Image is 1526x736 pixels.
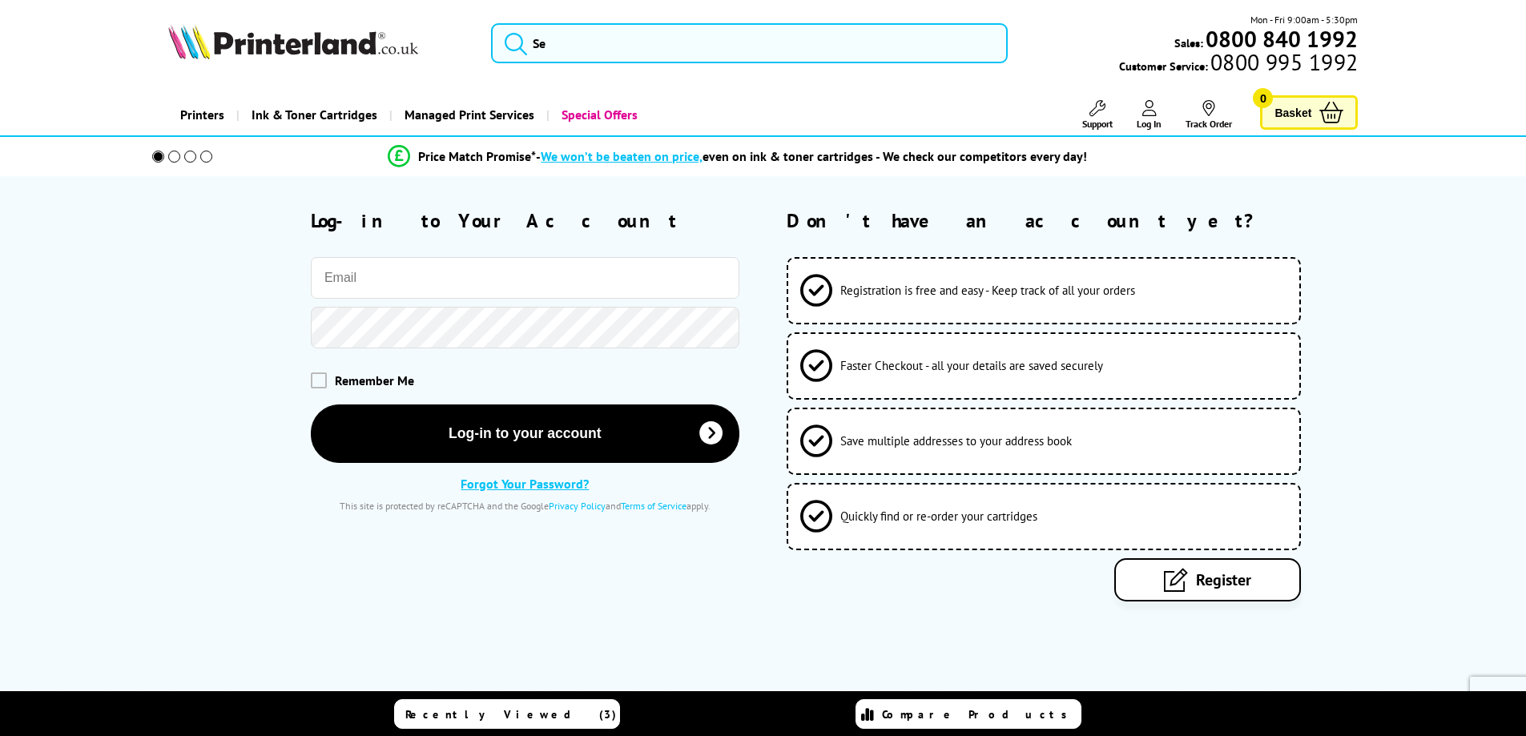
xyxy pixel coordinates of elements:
[541,148,703,164] span: We won’t be beaten on price,
[1114,558,1301,601] a: Register
[1250,12,1358,27] span: Mon - Fri 9:00am - 5:30pm
[856,699,1081,729] a: Compare Products
[621,500,686,512] a: Terms of Service
[389,95,546,135] a: Managed Print Services
[168,95,236,135] a: Printers
[1137,118,1162,130] span: Log In
[394,699,620,729] a: Recently Viewed (3)
[335,372,414,388] span: Remember Me
[1260,95,1358,130] a: Basket 0
[461,476,589,492] a: Forgot Your Password?
[536,148,1087,164] div: - even on ink & toner cartridges - We check our competitors every day!
[491,23,1008,63] input: Se
[1186,100,1232,130] a: Track Order
[546,95,650,135] a: Special Offers
[1119,54,1358,74] span: Customer Service:
[1137,100,1162,130] a: Log In
[787,208,1358,233] h2: Don't have an account yet?
[1082,100,1113,130] a: Support
[840,358,1103,373] span: Faster Checkout - all your details are saved securely
[236,95,389,135] a: Ink & Toner Cartridges
[418,148,536,164] span: Price Match Promise*
[131,143,1346,171] li: modal_Promise
[882,707,1076,722] span: Compare Products
[840,433,1072,448] span: Save multiple addresses to your address book
[840,283,1135,298] span: Registration is free and easy - Keep track of all your orders
[549,500,606,512] a: Privacy Policy
[1203,31,1358,46] a: 0800 840 1992
[311,257,739,299] input: Email
[168,24,418,59] img: Printerland Logo
[1274,102,1311,123] span: Basket
[840,509,1037,524] span: Quickly find or re-order your cartridges
[168,24,472,62] a: Printerland Logo
[252,95,377,135] span: Ink & Toner Cartridges
[311,500,739,512] div: This site is protected by reCAPTCHA and the Google and apply.
[1208,54,1358,70] span: 0800 995 1992
[1082,118,1113,130] span: Support
[311,404,739,463] button: Log-in to your account
[405,707,617,722] span: Recently Viewed (3)
[1206,24,1358,54] b: 0800 840 1992
[1253,88,1273,108] span: 0
[1174,35,1203,50] span: Sales:
[1196,569,1251,590] span: Register
[311,208,739,233] h2: Log-in to Your Account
